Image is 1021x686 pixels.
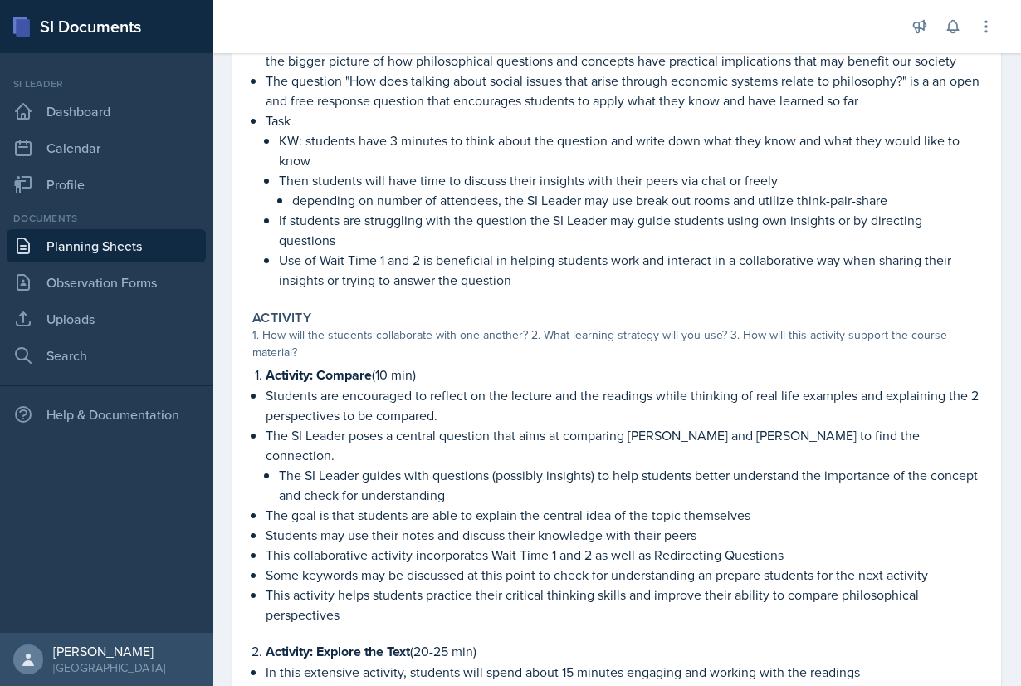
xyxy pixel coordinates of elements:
p: KW: students have 3 minutes to think about the question and write down what they know and what th... [279,130,981,170]
p: In this extensive activity, students will spend about 15 minutes engaging and working with the re... [266,662,981,682]
a: Uploads [7,302,206,336]
p: The SI Leader poses a central question that aims at comparing [PERSON_NAME] and [PERSON_NAME] to ... [266,425,981,465]
p: This collaborative activity incorporates Wait Time 1 and 2 as well as Redirecting Questions [266,545,981,565]
p: If students are struggling with the question the SI Leader may guide students using own insights ... [279,210,981,250]
a: Dashboard [7,95,206,128]
p: depending on number of attendees, the SI Leader may use break out rooms and utilize think-pair-share [292,190,981,210]
p: Students are encouraged to reflect on the lecture and the readings while thinking of real life ex... [266,385,981,425]
strong: Activity: Compare [266,365,372,385]
p: The question "How does talking about social issues that arise through economic systems relate to ... [266,71,981,110]
p: Task [266,110,981,130]
label: Activity [252,310,311,326]
a: Calendar [7,131,206,164]
a: Observation Forms [7,266,206,299]
div: Help & Documentation [7,398,206,431]
p: (10 min) [266,365,981,385]
div: [GEOGRAPHIC_DATA] [53,659,165,676]
p: (20-25 min) [266,641,981,662]
div: 1. How will the students collaborate with one another? 2. What learning strategy will you use? 3.... [252,326,981,361]
strong: Activity: Explore the Text [266,642,410,661]
p: Then students will have time to discuss their insights with their peers via chat or freely [279,170,981,190]
div: Si leader [7,76,206,91]
div: [PERSON_NAME] [53,643,165,659]
a: Planning Sheets [7,229,206,262]
p: The goal is that students are able to explain the central idea of the topic themselves [266,505,981,525]
p: Some keywords may be discussed at this point to check for understanding an prepare students for t... [266,565,981,585]
p: This activity helps students practice their critical thinking skills and improve their ability to... [266,585,981,625]
div: Documents [7,211,206,226]
a: Profile [7,168,206,201]
p: Use of Wait Time 1 and 2 is beneficial in helping students work and interact in a collaborative w... [279,250,981,290]
p: Students may use their notes and discuss their knowledge with their peers [266,525,981,545]
p: The SI Leader guides with questions (possibly insights) to help students better understand the im... [279,465,981,505]
a: Search [7,339,206,372]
